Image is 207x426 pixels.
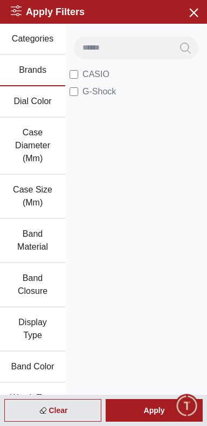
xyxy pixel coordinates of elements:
[70,70,78,79] input: CASIO
[4,399,101,422] div: Clear
[106,399,203,422] div: Apply
[82,85,116,98] span: G-Shock
[82,68,109,81] span: CASIO
[172,37,198,59] button: Search
[11,4,85,19] h2: Apply Filters
[175,394,199,418] div: Chat Widget
[70,87,78,96] input: G-Shock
